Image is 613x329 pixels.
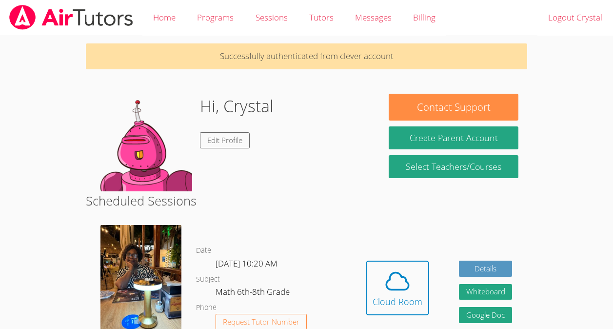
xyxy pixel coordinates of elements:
[223,318,299,326] span: Request Tutor Number
[196,273,220,286] dt: Subject
[200,94,274,119] h1: Hi, Crystal
[200,132,250,148] a: Edit Profile
[86,43,527,69] p: Successfully authenticated from clever account
[196,302,217,314] dt: Phone
[389,126,518,149] button: Create Parent Account
[355,12,392,23] span: Messages
[459,307,513,323] a: Google Doc
[366,261,429,315] button: Cloud Room
[95,94,192,191] img: default.png
[196,245,211,257] dt: Date
[216,258,277,269] span: [DATE] 10:20 AM
[389,94,518,121] button: Contact Support
[86,191,527,210] h2: Scheduled Sessions
[459,284,513,300] button: Whiteboard
[459,261,513,277] a: Details
[8,5,134,30] img: airtutors_banner-c4298cdbf04f3fff15de1276eac7730deb9818008684d7c2e4769d2f7ddbe033.png
[373,295,422,308] div: Cloud Room
[216,285,292,302] dd: Math 6th-8th Grade
[389,155,518,178] a: Select Teachers/Courses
